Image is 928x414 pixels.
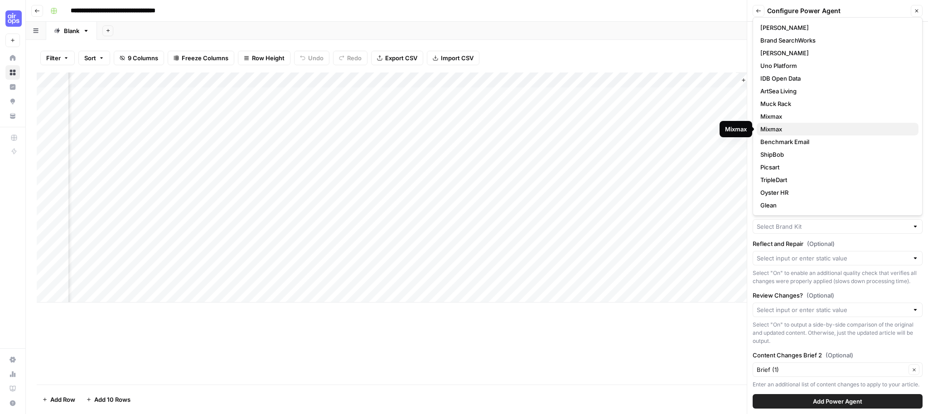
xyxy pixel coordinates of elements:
[5,7,20,30] button: Workspace: September Cohort
[441,53,474,63] span: Import CSV
[5,51,20,65] a: Home
[760,163,911,172] span: Picsart
[238,51,290,65] button: Row Height
[760,137,911,146] span: Benchmark Email
[725,125,747,134] div: Mixmax
[168,51,234,65] button: Freeze Columns
[94,395,130,404] span: Add 10 Rows
[40,51,75,65] button: Filter
[5,94,20,109] a: Opportunities
[760,74,911,83] span: IDB Open Data
[760,23,911,32] span: [PERSON_NAME]
[252,53,285,63] span: Row Height
[753,291,923,300] label: Review Changes?
[753,269,923,285] div: Select "On" to enable an additional quality check that verifies all changes were properly applied...
[760,175,911,184] span: TripleDart
[347,53,362,63] span: Redo
[753,239,923,248] label: Reflect and Repair
[182,53,228,63] span: Freeze Columns
[753,380,923,389] div: Enter an additional list of content changes to apply to your article.
[46,22,97,40] a: Blank
[760,201,911,210] span: Glean
[5,381,20,396] a: Learning Hub
[760,61,911,70] span: Uno Platform
[427,51,479,65] button: Import CSV
[5,352,20,367] a: Settings
[757,305,909,314] input: Select input or enter static value
[84,53,96,63] span: Sort
[760,150,911,159] span: ShipBob
[760,112,911,121] span: Mixmax
[294,51,329,65] button: Undo
[64,26,79,35] div: Blank
[5,65,20,80] a: Browse
[760,188,911,197] span: Oyster HR
[371,51,423,65] button: Export CSV
[737,74,784,86] button: Add Column
[760,48,911,58] span: [PERSON_NAME]
[5,109,20,123] a: Your Data
[757,365,906,374] input: Brief (1)
[826,351,853,360] span: (Optional)
[757,254,909,263] input: Select input or enter static value
[128,53,158,63] span: 9 Columns
[807,239,835,248] span: (Optional)
[807,291,834,300] span: (Optional)
[333,51,367,65] button: Redo
[813,397,862,406] span: Add Power Agent
[50,395,75,404] span: Add Row
[753,351,923,360] label: Content Changes Brief 2
[46,53,61,63] span: Filter
[81,392,136,407] button: Add 10 Rows
[753,394,923,409] button: Add Power Agent
[5,367,20,381] a: Usage
[37,392,81,407] button: Add Row
[308,53,324,63] span: Undo
[5,80,20,94] a: Insights
[5,10,22,27] img: September Cohort Logo
[760,36,911,45] span: Brand SearchWorks
[114,51,164,65] button: 9 Columns
[757,222,909,231] input: Select Brand Kit
[760,87,911,96] span: ArtSea Living
[760,125,911,134] span: Mixmax
[760,99,911,108] span: Muck Rack
[5,396,20,410] button: Help + Support
[385,53,417,63] span: Export CSV
[78,51,110,65] button: Sort
[753,321,923,345] div: Select "On" to output a side-by-side comparison of the original and updated content. Otherwise, j...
